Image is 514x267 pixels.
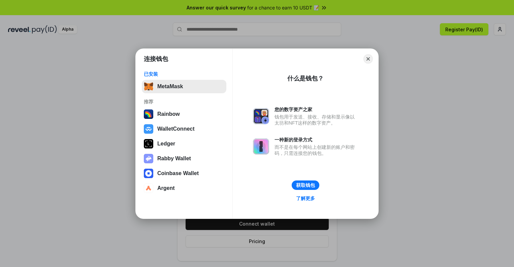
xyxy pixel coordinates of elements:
img: svg+xml,%3Csvg%20width%3D%2228%22%20height%3D%2228%22%20viewBox%3D%220%200%2028%2028%22%20fill%3D... [144,169,153,178]
div: 了解更多 [296,195,315,201]
div: 钱包用于发送、接收、存储和显示像以太坊和NFT这样的数字资产。 [275,114,358,126]
div: 您的数字资产之家 [275,106,358,112]
button: Rabby Wallet [142,152,226,165]
button: Ledger [142,137,226,151]
div: 获取钱包 [296,182,315,188]
img: svg+xml,%3Csvg%20fill%3D%22none%22%20height%3D%2233%22%20viewBox%3D%220%200%2035%2033%22%20width%... [144,82,153,91]
img: svg+xml,%3Csvg%20xmlns%3D%22http%3A%2F%2Fwww.w3.org%2F2000%2Fsvg%22%20width%3D%2228%22%20height%3... [144,139,153,148]
button: MetaMask [142,80,226,93]
a: 了解更多 [292,194,319,203]
img: svg+xml,%3Csvg%20xmlns%3D%22http%3A%2F%2Fwww.w3.org%2F2000%2Fsvg%22%20fill%3D%22none%22%20viewBox... [144,154,153,163]
img: svg+xml,%3Csvg%20width%3D%22120%22%20height%3D%22120%22%20viewBox%3D%220%200%20120%20120%22%20fil... [144,109,153,119]
img: svg+xml,%3Csvg%20width%3D%2228%22%20height%3D%2228%22%20viewBox%3D%220%200%2028%2028%22%20fill%3D... [144,124,153,134]
img: svg+xml,%3Csvg%20xmlns%3D%22http%3A%2F%2Fwww.w3.org%2F2000%2Fsvg%22%20fill%3D%22none%22%20viewBox... [253,138,269,155]
img: svg+xml,%3Csvg%20xmlns%3D%22http%3A%2F%2Fwww.w3.org%2F2000%2Fsvg%22%20fill%3D%22none%22%20viewBox... [253,108,269,124]
div: 一种新的登录方式 [275,137,358,143]
button: Rainbow [142,107,226,121]
button: 获取钱包 [292,180,319,190]
div: Coinbase Wallet [157,170,199,176]
button: Coinbase Wallet [142,167,226,180]
div: Rabby Wallet [157,156,191,162]
div: MetaMask [157,84,183,90]
div: 而不是在每个网站上创建新的账户和密码，只需连接您的钱包。 [275,144,358,156]
h1: 连接钱包 [144,55,168,63]
button: Close [363,54,373,64]
div: Ledger [157,141,175,147]
div: Rainbow [157,111,180,117]
div: WalletConnect [157,126,195,132]
button: Argent [142,181,226,195]
div: 推荐 [144,99,224,105]
div: 什么是钱包？ [287,74,324,82]
img: svg+xml,%3Csvg%20width%3D%2228%22%20height%3D%2228%22%20viewBox%3D%220%200%2028%2028%22%20fill%3D... [144,183,153,193]
div: 已安装 [144,71,224,77]
div: Argent [157,185,175,191]
button: WalletConnect [142,122,226,136]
